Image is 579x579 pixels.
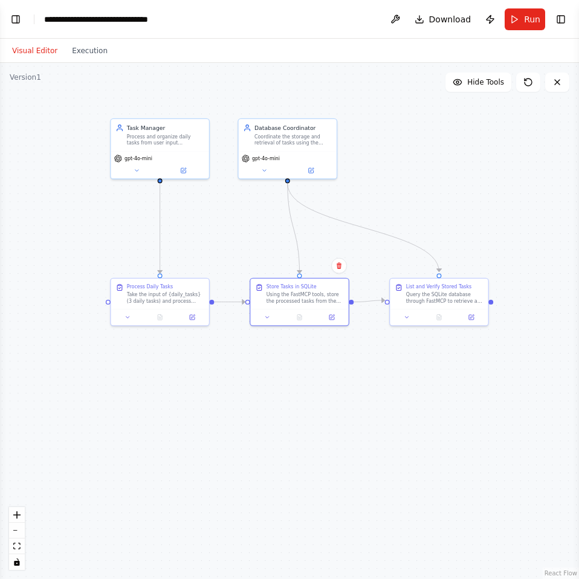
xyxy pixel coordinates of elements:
button: Open in side panel [288,166,334,175]
g: Edge from 73773d53-d708-4f9a-a7e2-a622caf21cc5 to 27f4254a-febf-4554-a4a4-5ab652acad9b [214,298,245,306]
g: Edge from d84a7bac-c60c-4245-ad9f-6b612d59e828 to 5db31b07-9cb5-4990-812b-302553339e7d [283,183,443,271]
button: fit view [9,539,25,554]
div: Process Daily Tasks [127,283,173,290]
div: Process Daily TasksTake the input of {daily_tasks} (3 daily tasks) and process them into a struct... [110,278,210,326]
div: Task ManagerProcess and organize daily tasks from user input {daily_tasks}, ensuring each task is... [110,118,210,180]
div: Store Tasks in SQLite [267,283,317,290]
button: zoom out [9,523,25,539]
nav: breadcrumb [44,13,180,25]
button: Delete node [331,258,347,274]
button: zoom in [9,507,25,523]
button: No output available [422,312,456,322]
div: List and Verify Stored TasksQuery the SQLite database through FastMCP to retrieve and display all... [389,278,489,326]
button: Open in side panel [161,166,206,175]
button: Download [410,8,476,30]
div: Query the SQLite database through FastMCP to retrieve and display all stored tasks. Verify that t... [406,291,484,304]
button: Open in side panel [458,312,485,322]
button: No output available [143,312,177,322]
div: Store Tasks in SQLiteUsing the FastMCP tools, store the processed tasks from the previous step in... [250,278,349,326]
button: Open in side panel [178,312,205,322]
span: Run [524,13,540,25]
div: Take the input of {daily_tasks} (3 daily tasks) and process them into a structured format. Parse ... [127,291,204,304]
div: Coordinate the storage and retrieval of tasks using the FastMCP SQLite integration, ensuring data... [254,134,332,146]
g: Edge from d84a7bac-c60c-4245-ad9f-6b612d59e828 to 27f4254a-febf-4554-a4a4-5ab652acad9b [283,183,303,273]
div: Using the FastMCP tools, store the processed tasks from the previous step into the SQLite databas... [267,291,344,304]
div: Database Coordinator [254,124,332,132]
button: Show right sidebar [552,11,569,28]
g: Edge from 516cf77f-8ded-4390-857a-92e812b4b9e1 to 73773d53-d708-4f9a-a7e2-a622caf21cc5 [156,183,164,273]
div: Process and organize daily tasks from user input {daily_tasks}, ensuring each task is properly fo... [127,134,204,146]
button: Visual Editor [5,44,65,58]
button: Execution [65,44,115,58]
span: Download [429,13,471,25]
button: Run [505,8,545,30]
button: Show left sidebar [7,11,24,28]
a: React Flow attribution [545,570,577,577]
g: Edge from 27f4254a-febf-4554-a4a4-5ab652acad9b to 5db31b07-9cb5-4990-812b-302553339e7d [354,296,384,306]
button: Hide Tools [445,73,511,92]
div: React Flow controls [9,507,25,570]
button: No output available [283,312,317,322]
div: List and Verify Stored Tasks [406,283,471,290]
span: Hide Tools [467,77,504,87]
div: Database CoordinatorCoordinate the storage and retrieval of tasks using the FastMCP SQLite integr... [238,118,337,180]
span: gpt-4o-mini [252,155,280,162]
button: Open in side panel [318,312,345,322]
span: gpt-4o-mini [125,155,152,162]
button: toggle interactivity [9,554,25,570]
div: Task Manager [127,124,204,132]
div: Version 1 [10,73,41,82]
